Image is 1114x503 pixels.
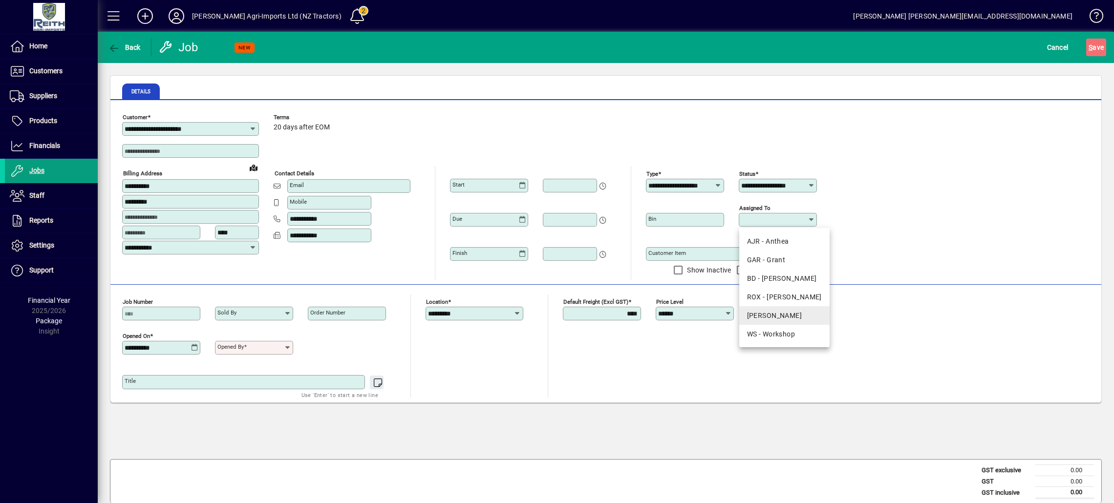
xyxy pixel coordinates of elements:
[5,184,98,208] a: Staff
[739,251,830,269] mat-option: GAR - Grant
[853,8,1072,24] div: [PERSON_NAME] [PERSON_NAME][EMAIL_ADDRESS][DOMAIN_NAME]
[977,487,1035,499] td: GST inclusive
[98,39,151,56] app-page-header-button: Back
[5,233,98,258] a: Settings
[1035,465,1094,476] td: 0.00
[246,160,261,175] a: View on map
[1089,43,1093,51] span: S
[217,309,236,316] mat-label: Sold by
[1047,40,1069,55] span: Cancel
[1086,39,1106,56] button: Save
[739,269,830,288] mat-option: BD - Rebecca Dymond
[29,117,57,125] span: Products
[977,476,1035,487] td: GST
[161,7,192,25] button: Profile
[29,42,47,50] span: Home
[217,343,244,350] mat-label: Opened by
[747,255,822,265] div: GAR - Grant
[108,43,141,51] span: Back
[5,258,98,283] a: Support
[685,265,731,275] label: Show Inactive
[747,236,822,247] div: AJR - Anthea
[5,134,98,158] a: Financials
[29,216,53,224] span: Reports
[5,34,98,59] a: Home
[1035,476,1094,487] td: 0.00
[310,309,345,316] mat-label: Order number
[739,306,830,325] mat-option: WR - William Reith
[5,59,98,84] a: Customers
[238,44,251,51] span: NEW
[747,311,822,321] div: [PERSON_NAME]
[29,266,54,274] span: Support
[747,329,822,339] div: WS - Workshop
[646,170,658,177] mat-label: Type
[274,124,330,131] span: 20 days after EOM
[739,232,830,251] mat-option: AJR - Anthea
[129,7,161,25] button: Add
[29,191,44,199] span: Staff
[5,209,98,233] a: Reports
[452,250,467,256] mat-label: Finish
[563,298,628,305] mat-label: Default Freight (excl GST)
[1082,2,1102,34] a: Knowledge Base
[5,84,98,108] a: Suppliers
[29,142,60,149] span: Financials
[747,292,822,302] div: ROX - [PERSON_NAME]
[747,273,822,284] div: BD - [PERSON_NAME]
[274,114,332,121] span: Terms
[131,89,150,94] span: Details
[739,325,830,343] mat-option: WS - Workshop
[739,170,755,177] mat-label: Status
[301,389,378,400] mat-hint: Use 'Enter' to start a new line
[29,241,54,249] span: Settings
[648,215,656,222] mat-label: Bin
[739,205,771,211] mat-label: Assigned to
[648,250,686,256] mat-label: Customer Item
[106,39,143,56] button: Back
[123,298,153,305] mat-label: Job number
[123,114,148,121] mat-label: Customer
[1045,39,1071,56] button: Cancel
[29,92,57,100] span: Suppliers
[426,298,448,305] mat-label: Location
[1035,487,1094,499] td: 0.00
[290,182,304,189] mat-label: Email
[123,333,150,339] mat-label: Opened On
[656,298,684,305] mat-label: Price Level
[125,377,136,384] mat-label: Title
[36,317,62,325] span: Package
[192,8,342,24] div: [PERSON_NAME] Agri-Imports Ltd (NZ Tractors)
[452,181,465,188] mat-label: Start
[29,67,63,75] span: Customers
[5,109,98,133] a: Products
[1089,40,1104,55] span: ave
[977,465,1035,476] td: GST exclusive
[290,198,307,205] mat-label: Mobile
[739,288,830,306] mat-option: ROX - Rochelle
[28,296,70,304] span: Financial Year
[159,40,200,55] div: Job
[29,167,44,174] span: Jobs
[452,215,462,222] mat-label: Due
